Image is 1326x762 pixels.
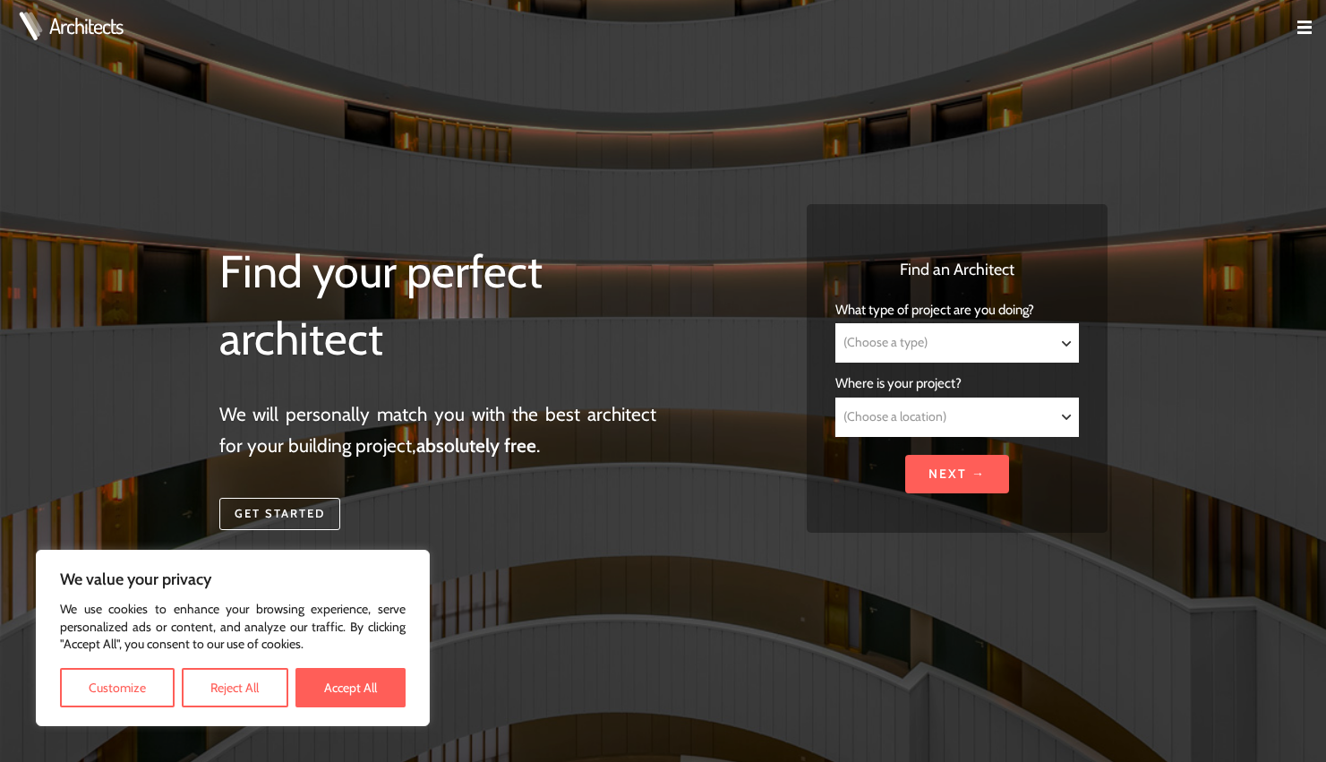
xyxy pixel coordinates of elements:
[835,302,1034,318] span: What type of project are you doing?
[416,434,536,457] strong: absolutely free
[14,12,47,40] img: Architects
[60,569,406,590] p: We value your privacy
[219,498,340,530] a: Get started
[49,15,123,37] a: Architects
[219,238,657,373] h1: Find your perfect architect
[182,668,287,707] button: Reject All
[905,455,1009,493] input: Next →
[835,375,962,391] span: Where is your project?
[60,668,175,707] button: Customize
[835,258,1078,282] h3: Find an Architect
[295,668,406,707] button: Accept All
[219,398,657,462] p: We will personally match you with the best architect for your building project, .
[60,601,406,654] p: We use cookies to enhance your browsing experience, serve personalized ads or content, and analyz...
